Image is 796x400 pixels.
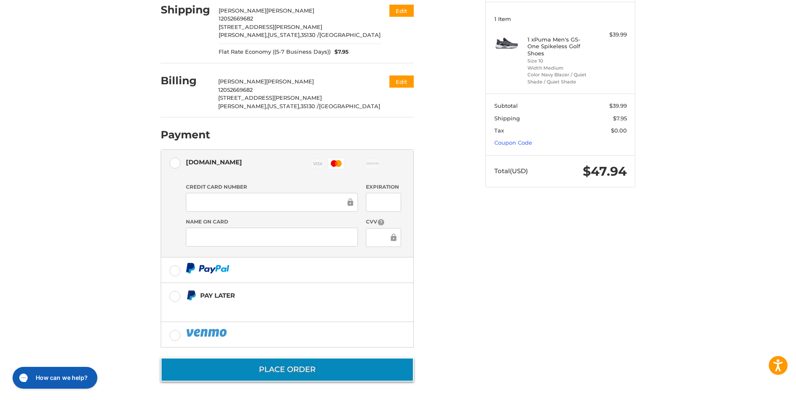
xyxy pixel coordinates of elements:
img: PayPal icon [186,263,230,273]
iframe: Google Customer Reviews [727,377,796,400]
label: Expiration [366,183,401,191]
span: [PERSON_NAME], [219,31,268,38]
div: $39.99 [594,31,627,39]
h3: 1 Item [494,16,627,22]
span: [GEOGRAPHIC_DATA] [319,31,381,38]
span: [PERSON_NAME] [266,7,314,14]
iframe: PayPal Message 2 [186,304,361,312]
a: Coupon Code [494,139,532,146]
span: 35130 / [300,103,319,109]
span: [PERSON_NAME] [266,78,314,85]
div: [DOMAIN_NAME] [186,155,242,169]
span: 35130 / [301,31,319,38]
img: PayPal icon [186,327,229,338]
span: [US_STATE], [268,31,301,38]
img: Pay Later icon [186,290,196,301]
span: 12052669682 [218,86,253,93]
h2: Payment [161,128,210,141]
span: [PERSON_NAME] [219,7,266,14]
button: Edit [389,75,414,88]
h2: Billing [161,74,210,87]
span: Tax [494,127,504,134]
label: CVV [366,218,401,226]
iframe: Gorgias live chat messenger [8,364,100,392]
span: [PERSON_NAME] [218,78,266,85]
li: Width Medium [527,65,592,72]
span: [STREET_ADDRESS][PERSON_NAME] [218,94,322,101]
div: Pay Later [200,288,361,302]
span: Total (USD) [494,167,528,175]
li: Size 10 [527,57,592,65]
span: [US_STATE], [267,103,300,109]
span: [STREET_ADDRESS][PERSON_NAME] [219,23,322,30]
span: Subtotal [494,102,518,109]
h4: 1 x Puma Men's GS-One Spikeless Golf Shoes [527,36,592,57]
button: Place Order [161,358,414,382]
li: Color Navy Blazer / Quiet Shade / Quiet Shade [527,71,592,85]
label: Credit Card Number [186,183,358,191]
label: Name on Card [186,218,358,226]
span: $39.99 [609,102,627,109]
span: $7.95 [613,115,627,122]
button: Edit [389,5,414,17]
span: 12052669682 [219,15,253,22]
span: Flat Rate Economy ((5-7 Business Days)) [219,48,331,56]
span: $47.94 [583,164,627,179]
h2: Shipping [161,3,210,16]
span: [GEOGRAPHIC_DATA] [319,103,380,109]
span: $7.95 [331,48,349,56]
span: $0.00 [611,127,627,134]
span: [PERSON_NAME], [218,103,267,109]
span: Shipping [494,115,520,122]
